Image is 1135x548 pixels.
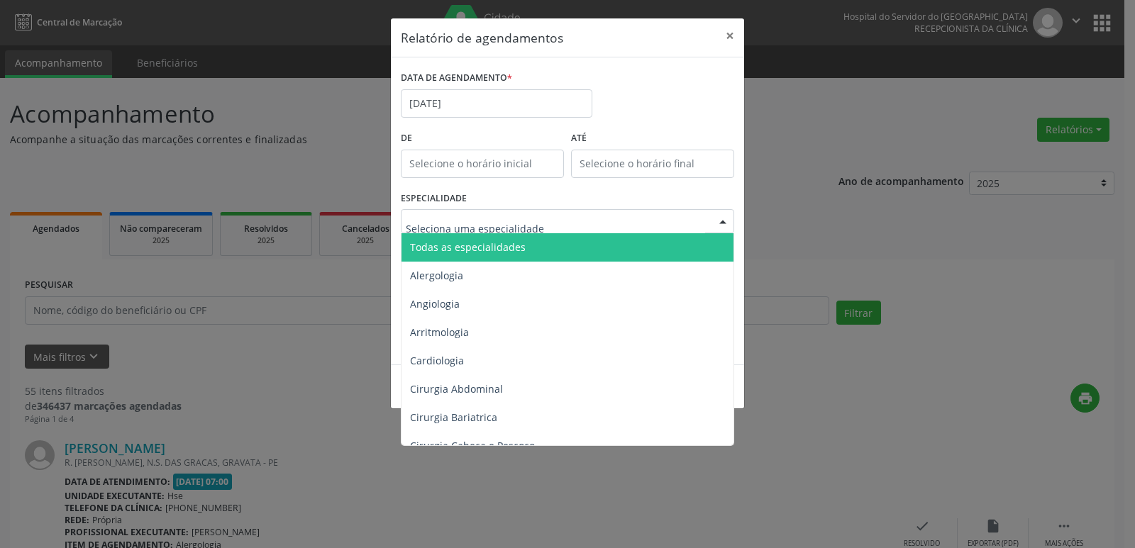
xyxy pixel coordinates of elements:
input: Selecione uma data ou intervalo [401,89,592,118]
label: DATA DE AGENDAMENTO [401,67,512,89]
button: Close [716,18,744,53]
span: Cirurgia Cabeça e Pescoço [410,439,535,452]
input: Selecione o horário inicial [401,150,564,178]
h5: Relatório de agendamentos [401,28,563,47]
label: ESPECIALIDADE [401,188,467,210]
span: Angiologia [410,297,460,311]
label: ATÉ [571,128,734,150]
span: Todas as especialidades [410,240,526,254]
input: Selecione o horário final [571,150,734,178]
span: Cirurgia Abdominal [410,382,503,396]
span: Cirurgia Bariatrica [410,410,497,424]
label: De [401,128,564,150]
input: Seleciona uma especialidade [406,214,705,242]
span: Cardiologia [410,354,464,367]
span: Arritmologia [410,325,469,339]
span: Alergologia [410,269,463,282]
